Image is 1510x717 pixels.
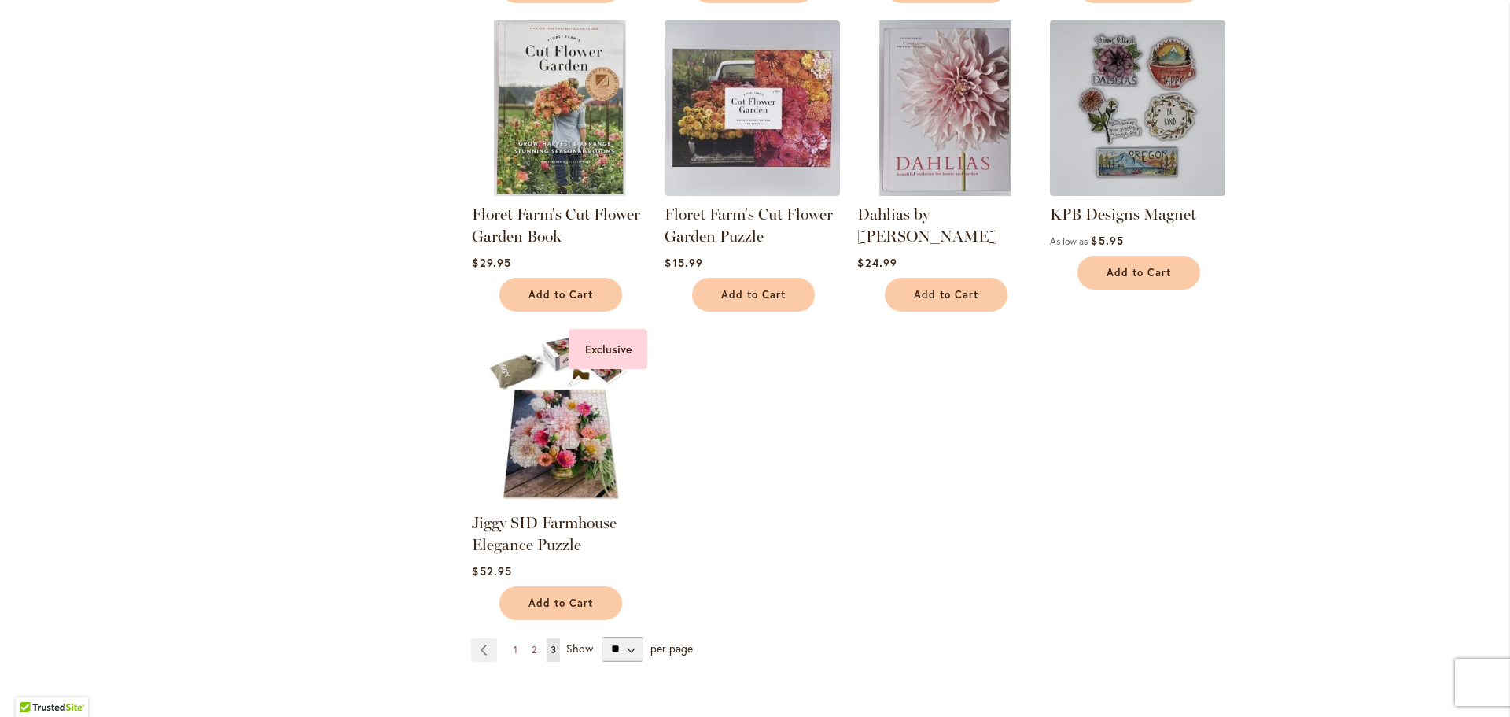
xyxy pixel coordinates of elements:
a: Dahlias by [PERSON_NAME] [857,205,997,246]
iframe: Launch Accessibility Center [12,661,56,705]
span: Add to Cart [528,597,593,610]
span: 3 [551,644,556,656]
span: Add to Cart [721,288,786,301]
a: Floret Farm's Cut Flower Garden Puzzle - FRONT [665,184,840,199]
span: 1 [514,644,517,656]
a: 2 [528,638,540,662]
span: As low as [1050,235,1088,247]
span: 2 [532,644,536,656]
img: Floret Farm's Cut Flower Garden Book - FRONT [472,20,647,196]
img: Floret Farm's Cut Flower Garden Puzzle - FRONT [665,20,840,196]
button: Add to Cart [885,278,1007,312]
span: per page [650,640,693,655]
button: Add to Cart [1077,256,1200,290]
img: KPB Designs Magnet [1050,20,1225,196]
img: Jiggy SID Farmhouse Elegance Puzzle [472,329,647,504]
button: Add to Cart [499,586,622,620]
a: KPB Designs Magnet [1050,205,1196,224]
img: Dahlias by Naomi Slade - FRONT [857,20,1033,196]
a: Dahlias by Naomi Slade - FRONT [857,184,1033,199]
a: Floret Farm's Cut Flower Garden Book - FRONT [472,184,647,199]
span: $5.95 [1091,233,1123,248]
div: Exclusive [569,329,647,369]
button: Add to Cart [499,278,622,312]
a: Jiggy SID Farmhouse Elegance Puzzle [472,513,617,554]
span: Add to Cart [1107,266,1171,279]
a: 1 [510,638,521,662]
span: $24.99 [857,255,897,270]
span: $29.95 [472,255,510,270]
button: Add to Cart [692,278,815,312]
span: Add to Cart [528,288,593,301]
a: Floret Farm's Cut Flower Garden Puzzle [665,205,833,246]
a: KPB Designs Magnet [1050,184,1225,199]
span: Show [566,640,593,655]
a: Jiggy SID Farmhouse Elegance Puzzle Exclusive [472,493,647,508]
span: Add to Cart [914,288,978,301]
span: $52.95 [472,564,511,578]
a: Floret Farm's Cut Flower Garden Book [472,205,640,246]
span: $15.99 [665,255,702,270]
